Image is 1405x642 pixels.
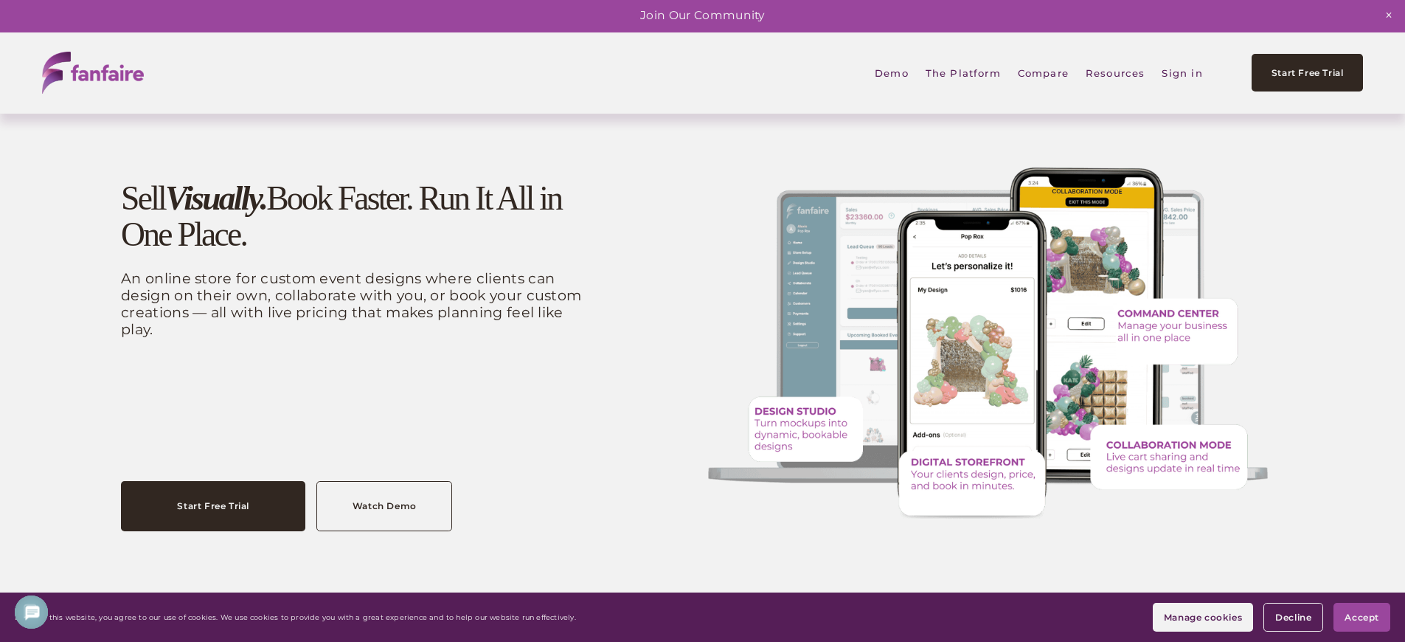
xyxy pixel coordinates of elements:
a: Start Free Trial [121,481,305,531]
span: Manage cookies [1164,612,1242,623]
h1: Sell Book Faster. Run It All in One Place. [121,181,599,252]
img: fanfaire [42,52,144,94]
button: Decline [1263,603,1323,632]
a: folder dropdown [926,56,1001,89]
a: Demo [875,56,909,89]
p: An online store for custom event designs where clients can design on their own, collaborate with ... [121,270,599,338]
span: Resources [1086,58,1145,89]
a: folder dropdown [1086,56,1145,89]
button: Accept [1333,603,1390,632]
span: Decline [1275,612,1311,623]
a: Sign in [1162,56,1202,89]
span: The Platform [926,58,1001,89]
a: Watch Demo [316,481,452,531]
a: Start Free Trial [1252,54,1362,92]
a: Compare [1018,56,1069,89]
span: Accept [1345,612,1379,623]
p: By using this website, you agree to our use of cookies. We use cookies to provide you with a grea... [15,613,576,622]
button: Manage cookies [1153,603,1253,632]
em: Visually. [165,179,266,217]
